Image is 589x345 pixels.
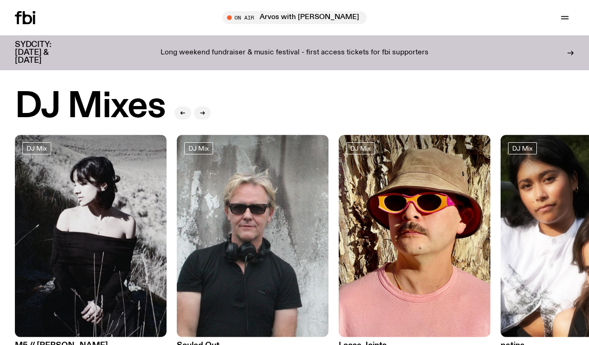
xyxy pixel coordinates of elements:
span: DJ Mix [350,145,371,152]
span: DJ Mix [512,145,533,152]
img: Tyson stands in front of a paperbark tree wearing orange sunglasses, a suede bucket hat and a pin... [339,135,490,337]
span: DJ Mix [27,145,47,152]
img: Stephen looks directly at the camera, wearing a black tee, black sunglasses and headphones around... [177,135,328,337]
a: DJ Mix [184,142,213,154]
p: Long weekend fundraiser & music festival - first access tickets for fbi supporters [161,49,428,57]
button: On AirArvos with [PERSON_NAME] [222,11,367,24]
h3: SYDCITY: [DATE] & [DATE] [15,41,74,65]
a: DJ Mix [22,142,51,154]
h2: DJ Mixes [15,89,165,125]
a: DJ Mix [508,142,537,154]
a: DJ Mix [346,142,375,154]
span: DJ Mix [188,145,209,152]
